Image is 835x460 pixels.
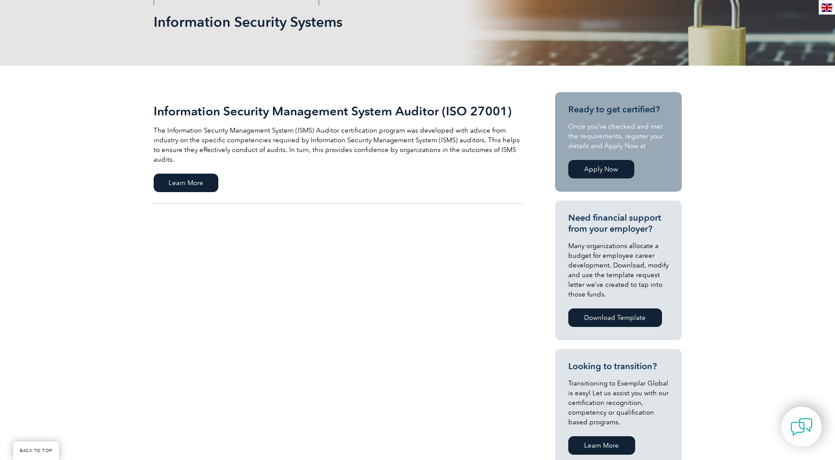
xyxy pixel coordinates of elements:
p: The Information Security Management System (ISMS) Auditor certification program was developed wit... [154,126,523,164]
h2: Information Security Management System Auditor (ISO 27001) [154,104,523,118]
p: Once you’ve checked and met the requirements, register your details and Apply Now at [568,122,669,151]
h3: Need financial support from your employer? [568,212,669,234]
h1: Information Security Systems [154,13,492,30]
a: BACK TO TOP [13,441,59,460]
h3: Ready to get certified? [568,104,669,115]
span: Learn More [154,174,218,192]
img: contact-chat.png [791,416,813,438]
a: Learn More [568,436,635,455]
h3: Looking to transition? [568,361,669,372]
p: Transitioning to Exemplar Global is easy! Let us assist you with our certification recognition, c... [568,378,669,427]
a: Apply Now [568,160,634,178]
img: en [821,4,832,12]
a: Information Security Management System Auditor (ISO 27001) The Information Security Management Sy... [154,92,523,204]
a: Download Template [568,308,662,327]
p: Many organizations allocate a budget for employee career development. Download, modify and use th... [568,241,669,299]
